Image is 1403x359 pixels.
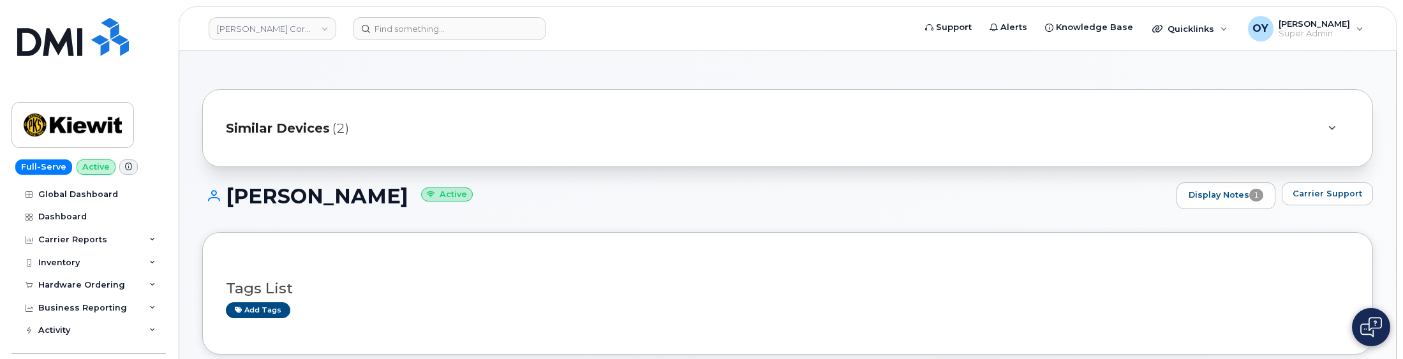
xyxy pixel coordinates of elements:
[421,187,473,202] small: Active
[226,281,1349,297] h3: Tags List
[1360,317,1382,337] img: Open chat
[226,302,290,318] a: Add tags
[202,185,1170,207] h1: [PERSON_NAME]
[226,119,330,138] span: Similar Devices
[1177,182,1275,209] a: Display Notes1
[332,119,349,138] span: (2)
[1293,187,1362,200] span: Carrier Support
[1282,182,1373,205] button: Carrier Support
[1249,189,1263,201] span: 1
